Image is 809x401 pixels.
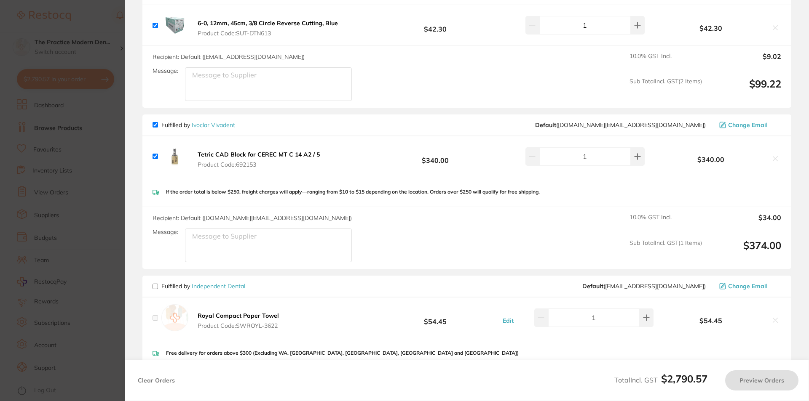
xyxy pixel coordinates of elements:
img: a3UwbnB1MA [161,143,188,170]
output: $374.00 [709,239,781,263]
span: 10.0 % GST Incl. [630,214,702,232]
span: Recipient: Default ( [DOMAIN_NAME][EMAIL_ADDRESS][DOMAIN_NAME] ) [153,214,352,222]
button: Edit [500,317,516,324]
p: Fulfilled by [161,283,245,289]
output: $34.00 [709,214,781,232]
span: Change Email [728,122,768,128]
button: 6-0, 12mm, 45cm, 3/8 Circle Reverse Cutting, Blue Product Code:SUT-DTN613 [195,19,340,37]
button: Change Email [717,121,781,129]
b: $54.45 [656,317,766,324]
b: Default [535,121,556,129]
label: Message: [153,228,178,236]
button: Clear Orders [135,370,177,390]
b: Tetric CAD Block for CEREC MT C 14 A2 / 5 [198,151,320,158]
button: Royal Compact Paper Towel Product Code:SWROYL-3622 [195,312,281,329]
span: orders@independentdental.com.au [582,283,706,289]
a: Independent Dental [192,282,245,290]
b: $54.45 [372,310,498,326]
label: Message: [153,67,178,74]
a: Ivoclar Vivadent [192,121,235,129]
img: YjJsZHZveQ [161,12,188,39]
b: $340.00 [372,149,498,165]
span: 10.0 % GST Incl. [630,53,702,71]
p: If the order total is below $250, freight charges will apply—ranging from $10 to $15 depending on... [166,189,540,195]
b: Default [582,282,603,290]
span: Sub Total Incl. GST ( 1 Items) [630,239,702,263]
span: Total Incl. GST [614,376,707,384]
b: 6-0, 12mm, 45cm, 3/8 Circle Reverse Cutting, Blue [198,19,338,27]
span: Product Code: SWROYL-3622 [198,322,279,329]
span: orders.au@ivoclarvivadent.com [535,122,706,128]
p: Free delivery for orders above $300 (Excluding WA, [GEOGRAPHIC_DATA], [GEOGRAPHIC_DATA], [GEOGRAP... [166,350,519,356]
b: Royal Compact Paper Towel [198,312,279,319]
button: Tetric CAD Block for CEREC MT C 14 A2 / 5 Product Code:692153 [195,151,322,168]
b: $2,790.57 [661,372,707,385]
button: Preview Orders [725,370,798,390]
b: $42.30 [372,18,498,33]
b: $42.30 [656,24,766,32]
span: Product Code: 692153 [198,161,320,168]
b: $340.00 [656,156,766,163]
span: Product Code: SUT-DTN613 [198,30,338,37]
output: $9.02 [709,53,781,71]
button: Change Email [717,282,781,290]
span: Change Email [728,283,768,289]
span: Recipient: Default ( [EMAIL_ADDRESS][DOMAIN_NAME] ) [153,53,305,61]
p: Fulfilled by [161,122,235,128]
output: $99.22 [709,78,781,101]
img: empty.jpg [161,304,188,331]
span: Sub Total Incl. GST ( 2 Items) [630,78,702,101]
